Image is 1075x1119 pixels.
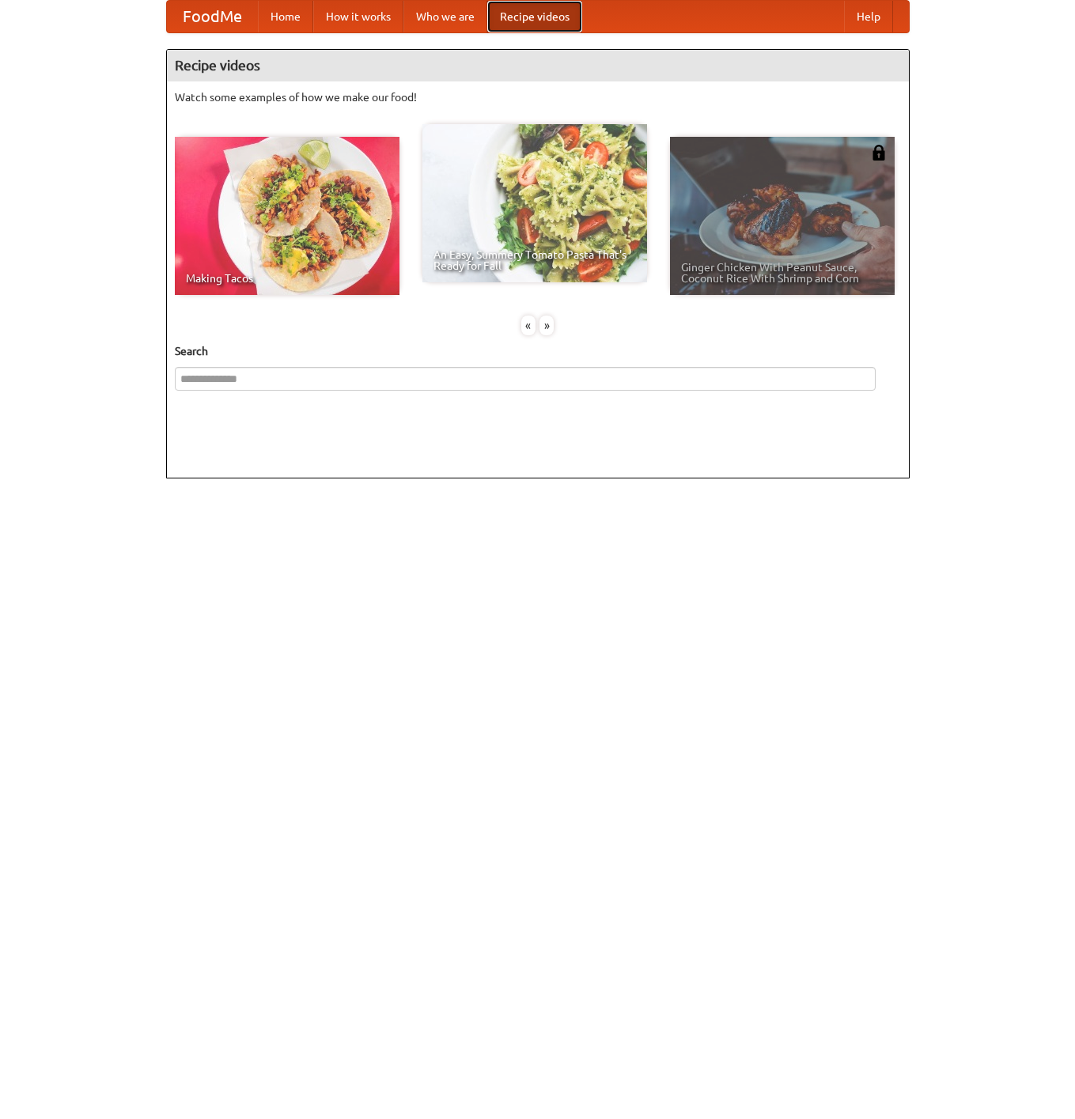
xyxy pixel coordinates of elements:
div: » [539,316,554,335]
h5: Search [175,343,901,359]
a: FoodMe [167,1,258,32]
a: Who we are [403,1,487,32]
span: An Easy, Summery Tomato Pasta That's Ready for Fall [433,249,636,271]
a: Recipe videos [487,1,582,32]
a: Making Tacos [175,137,399,295]
a: How it works [313,1,403,32]
a: An Easy, Summery Tomato Pasta That's Ready for Fall [422,124,647,282]
div: « [521,316,536,335]
a: Home [258,1,313,32]
img: 483408.png [871,145,887,161]
h4: Recipe videos [167,50,909,81]
a: Help [844,1,893,32]
p: Watch some examples of how we make our food! [175,89,901,105]
span: Making Tacos [186,273,388,284]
